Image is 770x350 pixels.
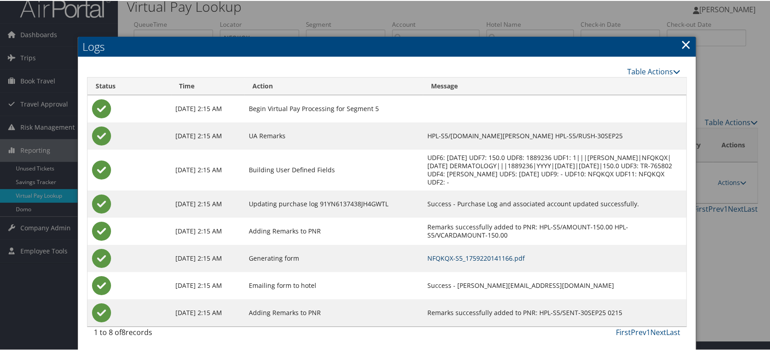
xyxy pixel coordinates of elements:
[423,298,686,326] td: Remarks successfully added to PNR: HPL-S5/SENT-30SEP25 0215
[94,326,230,341] div: 1 to 8 of records
[423,217,686,244] td: Remarks successfully added to PNR: HPL-S5/AMOUNT-150.00 HPL-S5/VCARDAMOUNT-150.00
[630,326,646,336] a: Prev
[244,77,423,94] th: Action: activate to sort column ascending
[78,36,696,56] h2: Logs
[171,77,244,94] th: Time: activate to sort column ascending
[244,217,423,244] td: Adding Remarks to PNR
[615,326,630,336] a: First
[87,77,171,94] th: Status: activate to sort column ascending
[171,271,244,298] td: [DATE] 2:15 AM
[171,217,244,244] td: [DATE] 2:15 AM
[423,122,686,149] td: HPL-S5/[DOMAIN_NAME][PERSON_NAME] HPL-S5/RUSH-30SEP25
[666,326,680,336] a: Last
[121,326,126,336] span: 8
[244,94,423,122] td: Begin Virtual Pay Processing for Segment 5
[427,253,525,262] a: NFQKQX-S5_1759220141166.pdf
[244,190,423,217] td: Updating purchase log 91YN6137438JH4GWTL
[423,271,686,298] td: Success - [PERSON_NAME][EMAIL_ADDRESS][DOMAIN_NAME]
[244,244,423,271] td: Generating form
[171,298,244,326] td: [DATE] 2:15 AM
[244,271,423,298] td: Emailing form to hotel
[171,94,244,122] td: [DATE] 2:15 AM
[627,66,680,76] a: Table Actions
[244,149,423,190] td: Building User Defined Fields
[646,326,650,336] a: 1
[171,122,244,149] td: [DATE] 2:15 AM
[171,244,244,271] td: [DATE] 2:15 AM
[244,298,423,326] td: Adding Remarks to PNR
[171,190,244,217] td: [DATE] 2:15 AM
[680,34,691,53] a: Close
[423,149,686,190] td: UDF6: [DATE] UDF7: 150.0 UDF8: 1889236 UDF1: 1|||[PERSON_NAME]|NFQKQX|[DATE] DERMATOLOGY|||188923...
[423,77,686,94] th: Message: activate to sort column ascending
[650,326,666,336] a: Next
[171,149,244,190] td: [DATE] 2:15 AM
[423,190,686,217] td: Success - Purchase Log and associated account updated successfully.
[244,122,423,149] td: UA Remarks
